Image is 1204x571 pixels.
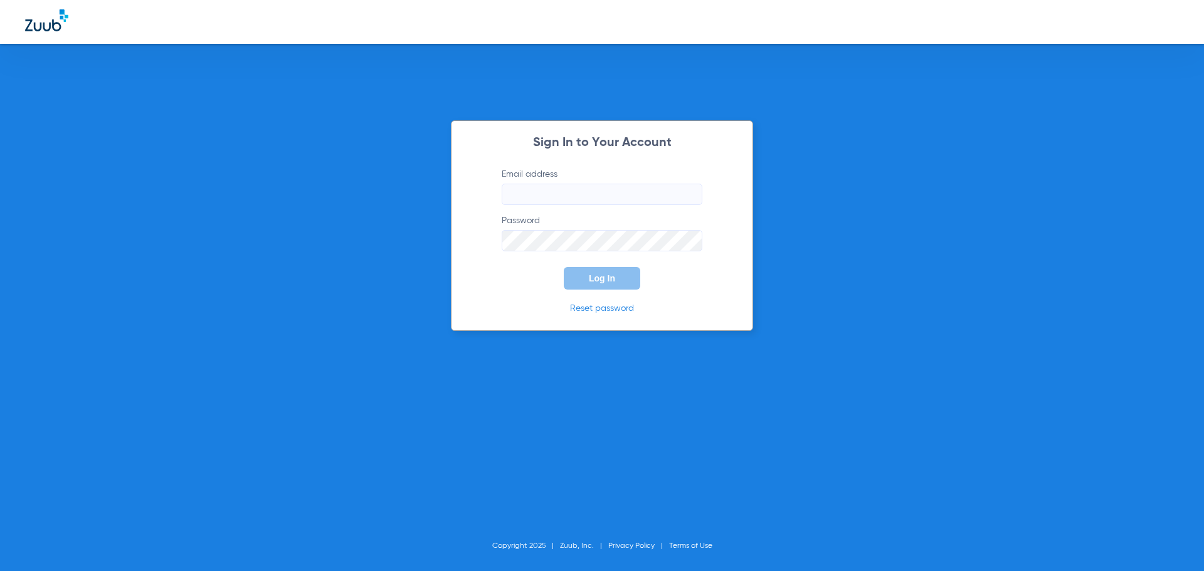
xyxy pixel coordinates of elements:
a: Privacy Policy [608,542,655,550]
li: Zuub, Inc. [560,540,608,552]
span: Log In [589,273,615,283]
a: Terms of Use [669,542,712,550]
button: Log In [564,267,640,290]
label: Email address [502,168,702,205]
input: Email address [502,184,702,205]
a: Reset password [570,304,634,313]
img: Zuub Logo [25,9,68,31]
h2: Sign In to Your Account [483,137,721,149]
label: Password [502,214,702,251]
li: Copyright 2025 [492,540,560,552]
input: Password [502,230,702,251]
